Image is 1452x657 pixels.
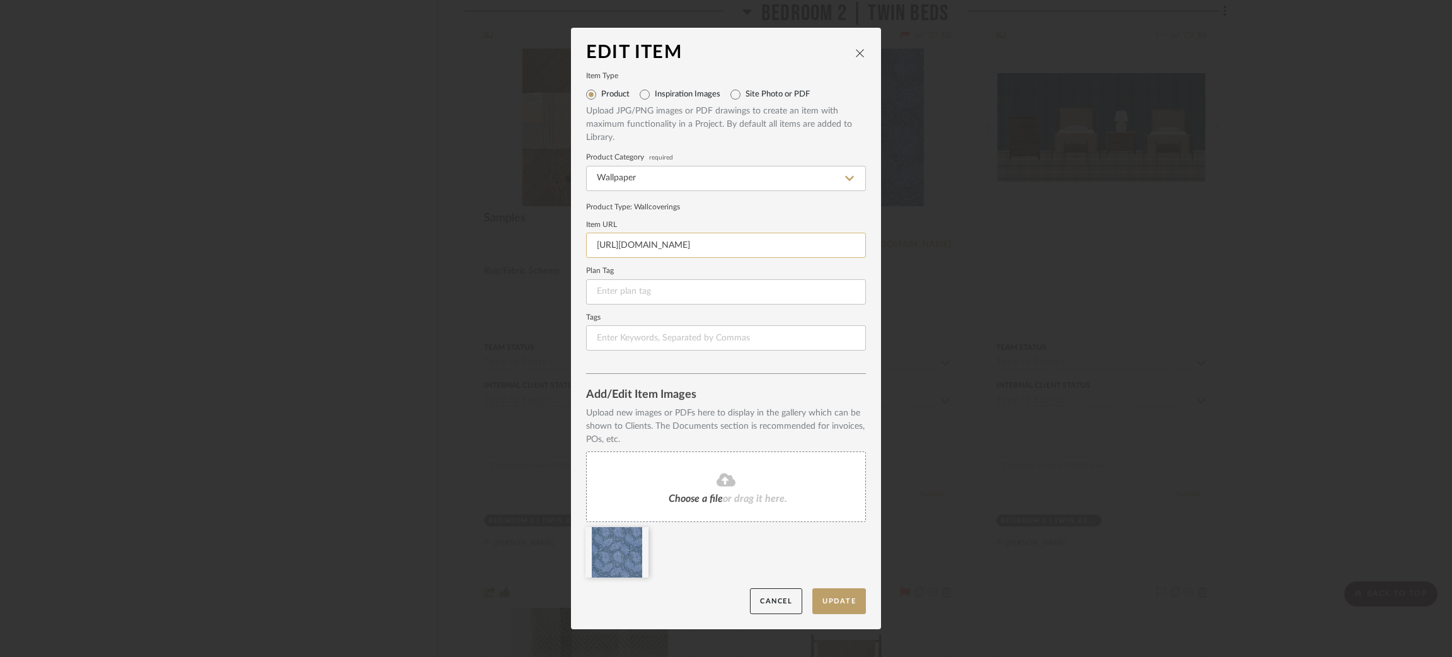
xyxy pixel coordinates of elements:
[812,588,866,614] button: Update
[586,105,866,144] div: Upload JPG/PNG images or PDF drawings to create an item with maximum functionality in a Project. ...
[649,155,673,160] span: required
[586,389,866,402] div: Add/Edit Item Images
[586,279,866,305] input: Enter plan tag
[586,315,866,321] label: Tags
[586,268,866,274] label: Plan Tag
[723,494,787,504] span: or drag it here.
[586,325,866,351] input: Enter Keywords, Separated by Commas
[586,154,866,161] label: Product Category
[601,90,630,100] label: Product
[746,90,810,100] label: Site Photo or PDF
[669,494,723,504] span: Choose a file
[586,222,866,228] label: Item URL
[586,201,866,212] div: Product Type
[855,47,866,59] button: close
[586,166,866,191] input: Type a category to search and select
[750,588,802,614] button: Cancel
[655,90,720,100] label: Inspiration Images
[630,203,680,211] span: : Wallcoverings
[586,233,866,258] input: Enter URL
[586,84,866,105] mat-radio-group: Select item type
[586,73,866,79] label: Item Type
[586,43,855,63] div: Edit Item
[586,407,866,446] div: Upload new images or PDFs here to display in the gallery which can be shown to Clients. The Docum...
